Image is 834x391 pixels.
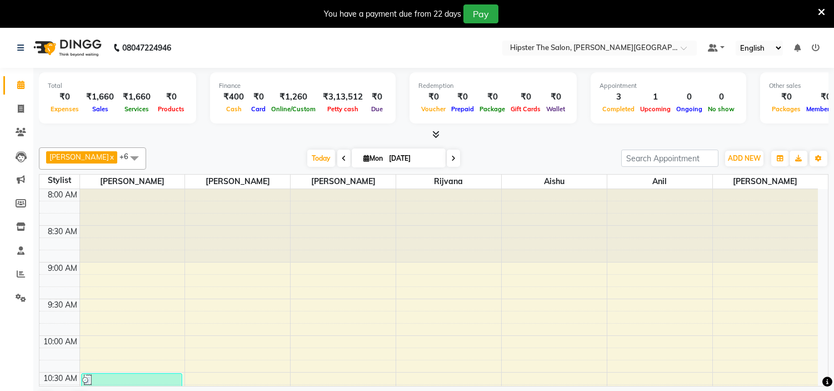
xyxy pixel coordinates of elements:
div: 0 [673,91,705,103]
span: Packages [769,105,803,113]
div: ₹1,660 [118,91,155,103]
div: 9:30 AM [46,299,79,311]
span: Gift Cards [508,105,543,113]
span: Package [477,105,508,113]
div: Finance [219,81,387,91]
span: Services [122,105,152,113]
div: 10:30 AM [41,373,79,384]
div: ₹0 [248,91,268,103]
span: [PERSON_NAME] [713,175,818,189]
span: [PERSON_NAME] [291,175,396,189]
div: ₹1,660 [82,91,118,103]
span: Ongoing [673,105,705,113]
input: 2025-09-01 [386,150,441,167]
span: No show [705,105,737,113]
div: ₹0 [367,91,387,103]
div: Appointment [600,81,737,91]
div: ₹0 [508,91,543,103]
input: Search Appointment [621,150,718,167]
span: [PERSON_NAME] [185,175,290,189]
span: ADD NEW [728,154,761,162]
div: Stylist [39,175,79,186]
div: 8:00 AM [46,189,79,201]
div: 9:00 AM [46,263,79,274]
div: ₹0 [543,91,568,103]
div: ₹0 [448,91,477,103]
img: logo [28,32,104,63]
div: You have a payment due from 22 days [324,8,461,20]
div: ₹0 [477,91,508,103]
span: Wallet [543,105,568,113]
div: ₹0 [418,91,448,103]
div: ₹400 [219,91,248,103]
span: Completed [600,105,637,113]
span: Due [368,105,386,113]
span: anil [607,175,712,189]
span: +6 [119,152,137,161]
span: Sales [89,105,111,113]
span: Prepaid [448,105,477,113]
span: aishu [502,175,607,189]
span: Mon [361,154,386,162]
b: 08047224946 [122,32,171,63]
span: Card [248,105,268,113]
div: ₹0 [769,91,803,103]
span: Products [155,105,187,113]
span: Online/Custom [268,105,318,113]
span: [PERSON_NAME] [80,175,185,189]
span: Upcoming [637,105,673,113]
button: Pay [463,4,498,23]
button: ADD NEW [725,151,763,166]
div: ₹1,260 [268,91,318,103]
div: 10:00 AM [41,336,79,348]
span: Cash [223,105,244,113]
div: 1 [637,91,673,103]
div: 8:30 AM [46,226,79,237]
div: ₹0 [155,91,187,103]
span: Today [307,150,335,167]
div: ₹3,13,512 [318,91,367,103]
span: [PERSON_NAME] [49,152,109,161]
div: Total [48,81,187,91]
div: 0 [705,91,737,103]
div: ₹0 [48,91,82,103]
div: 3 [600,91,637,103]
span: Expenses [48,105,82,113]
div: Redemption [418,81,568,91]
span: rijvana [396,175,501,189]
span: Voucher [418,105,448,113]
a: x [109,152,114,161]
span: Petty cash [324,105,361,113]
